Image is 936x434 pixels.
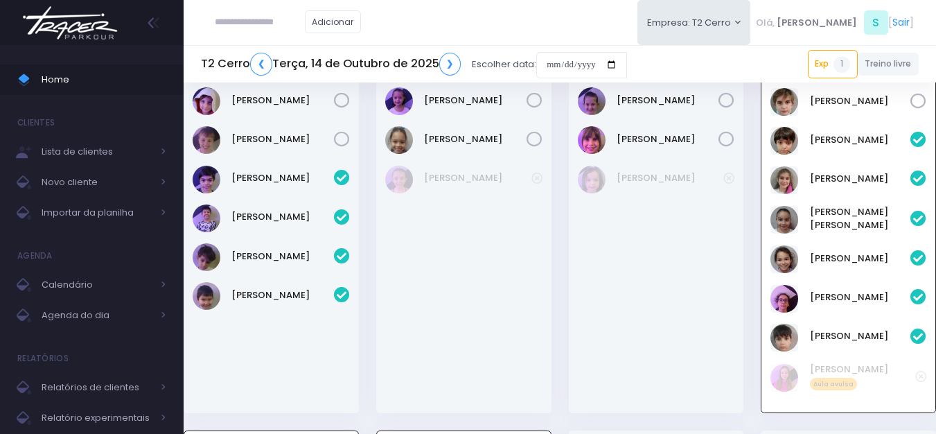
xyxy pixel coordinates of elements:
[193,205,220,232] img: Leonardo Arina Scudeller
[231,171,334,185] a: [PERSON_NAME]
[810,363,916,390] a: [PERSON_NAME] Aula avulsa
[770,127,798,155] img: Antônio Martins Marques
[250,53,272,76] a: ❮
[231,288,334,302] a: [PERSON_NAME]
[42,379,152,397] span: Relatórios de clientes
[810,290,911,304] a: [PERSON_NAME]
[42,143,152,161] span: Lista de clientes
[201,49,627,80] div: Escolher data:
[193,87,220,115] img: Theo Porto Consiglio
[231,132,334,146] a: [PERSON_NAME]
[385,87,413,115] img: Emma Líbano
[439,53,461,76] a: ❯
[864,10,888,35] span: S
[810,205,911,232] a: [PERSON_NAME] [PERSON_NAME]
[892,15,910,30] a: Sair
[424,94,527,107] a: [PERSON_NAME]
[424,132,527,146] a: [PERSON_NAME]
[770,285,798,313] img: Miguel Aberle Rodrigues
[193,126,220,154] img: Thomas Luca Pearson de Faro
[193,243,220,271] img: Miguel Minghetti
[201,53,461,76] h5: T2 Cerro Terça, 14 de Outubro de 2025
[810,133,911,147] a: [PERSON_NAME]
[42,173,152,191] span: Novo cliente
[756,16,775,30] span: Olá,
[810,172,911,186] a: [PERSON_NAME]
[770,324,798,351] img: Rafael real amadeo de azevedo
[385,126,413,154] img: Rafaela Sales
[617,132,719,146] a: [PERSON_NAME]
[578,166,606,193] img: Olívia Martins Gomes
[17,109,55,137] h4: Clientes
[17,242,53,270] h4: Agenda
[42,204,152,222] span: Importar da planilha
[770,166,798,194] img: Fernanda Real Amadeo de Azevedo
[808,50,858,78] a: Exp1
[833,56,850,73] span: 1
[42,306,152,324] span: Agenda do dia
[750,7,919,38] div: [ ]
[17,345,69,372] h4: Relatórios
[617,171,724,185] a: [PERSON_NAME]
[578,87,606,115] img: Luísa Rodrigues Tavolaro
[231,250,334,263] a: [PERSON_NAME]
[770,364,798,392] img: Fernanda Leite
[770,245,798,273] img: Keity Lisa kawabe
[42,409,152,427] span: Relatório experimentais
[193,282,220,310] img: Mikael Arina Scudeller
[42,71,166,89] span: Home
[810,94,911,108] a: [PERSON_NAME]
[810,329,911,343] a: [PERSON_NAME]
[231,94,334,107] a: [PERSON_NAME]
[231,210,334,224] a: [PERSON_NAME]
[810,252,911,266] a: [PERSON_NAME]
[770,206,798,234] img: Kayla Sara kawabe
[193,166,220,193] img: Guilherme Minghetti
[305,10,362,33] a: Adicionar
[810,378,858,390] span: Aula avulsa
[770,88,798,116] img: Fernando Pletsch Roncati
[617,94,719,107] a: [PERSON_NAME]
[858,53,919,76] a: Treino livre
[385,166,413,193] img: Leticia Campos
[578,126,606,154] img: Manuela Kowalesky Cardoso
[777,16,857,30] span: [PERSON_NAME]
[424,171,531,185] a: [PERSON_NAME]
[42,276,152,294] span: Calendário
